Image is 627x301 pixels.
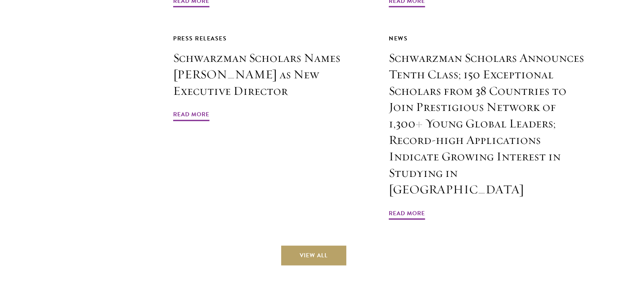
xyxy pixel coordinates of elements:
[173,33,370,44] div: Press Releases
[389,33,586,221] a: News Schwarzman Scholars Announces Tenth Class; 150 Exceptional Scholars from 38 Countries to Joi...
[173,109,209,122] span: Read More
[173,33,370,122] a: Press Releases Schwarzman Scholars Names [PERSON_NAME] as New Executive Director Read More
[389,33,586,44] div: News
[389,208,425,221] span: Read More
[173,50,370,99] h3: Schwarzman Scholars Names [PERSON_NAME] as New Executive Director
[281,246,346,266] a: View All
[389,50,586,198] h3: Schwarzman Scholars Announces Tenth Class; 150 Exceptional Scholars from 38 Countries to Join Pre...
